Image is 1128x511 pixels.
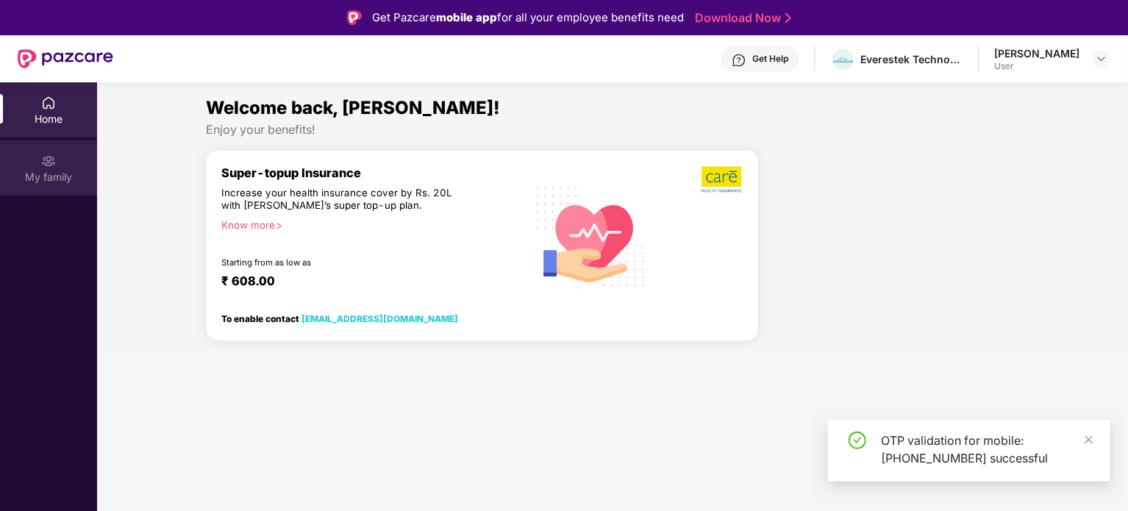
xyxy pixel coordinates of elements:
[275,222,283,230] span: right
[849,432,866,449] span: check-circle
[41,96,56,110] img: svg+xml;base64,PHN2ZyBpZD0iSG9tZSIgeG1sbnM9Imh0dHA6Ly93d3cudzMub3JnLzIwMDAvc3ZnIiB3aWR0aD0iMjAiIG...
[695,10,787,26] a: Download Now
[347,10,362,25] img: Logo
[221,165,526,180] div: Super-topup Insurance
[526,169,657,302] img: svg+xml;base64,PHN2ZyB4bWxucz0iaHR0cDovL3d3dy53My5vcmcvMjAwMC9zdmciIHhtbG5zOnhsaW5rPSJodHRwOi8vd3...
[301,313,458,324] a: [EMAIL_ADDRESS][DOMAIN_NAME]
[881,432,1093,467] div: OTP validation for mobile: [PHONE_NUMBER] successful
[832,57,854,64] img: logo.png
[206,122,1020,137] div: Enjoy your benefits!
[1084,435,1094,445] span: close
[860,52,963,66] div: Everestek Technosoft Solutions Private Limited
[221,257,463,268] div: Starting from as low as
[221,219,517,229] div: Know more
[1096,53,1107,65] img: svg+xml;base64,PHN2ZyBpZD0iRHJvcGRvd24tMzJ4MzIiIHhtbG5zPSJodHRwOi8vd3d3LnczLm9yZy8yMDAwL3N2ZyIgd2...
[372,9,684,26] div: Get Pazcare for all your employee benefits need
[18,49,113,68] img: New Pazcare Logo
[994,60,1079,72] div: User
[221,313,458,324] div: To enable contact
[436,10,497,24] strong: mobile app
[221,274,511,291] div: ₹ 608.00
[752,53,788,65] div: Get Help
[221,187,463,213] div: Increase your health insurance cover by Rs. 20L with [PERSON_NAME]’s super top-up plan.
[206,97,500,118] span: Welcome back, [PERSON_NAME]!
[732,53,746,68] img: svg+xml;base64,PHN2ZyBpZD0iSGVscC0zMngzMiIgeG1sbnM9Imh0dHA6Ly93d3cudzMub3JnLzIwMDAvc3ZnIiB3aWR0aD...
[785,10,791,26] img: Stroke
[702,165,743,193] img: b5dec4f62d2307b9de63beb79f102df3.png
[41,154,56,168] img: svg+xml;base64,PHN2ZyB3aWR0aD0iMjAiIGhlaWdodD0iMjAiIHZpZXdCb3g9IjAgMCAyMCAyMCIgZmlsbD0ibm9uZSIgeG...
[994,46,1079,60] div: [PERSON_NAME]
